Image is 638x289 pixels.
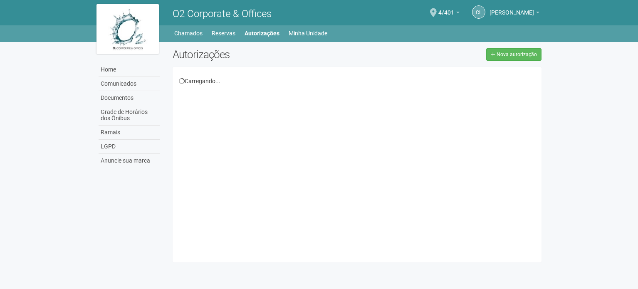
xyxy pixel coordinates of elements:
[99,154,160,168] a: Anuncie sua marca
[245,27,279,39] a: Autorizações
[490,10,539,17] a: [PERSON_NAME]
[99,63,160,77] a: Home
[173,8,272,20] span: O2 Corporate & Offices
[490,1,534,16] span: Claudia Luíza Soares de Castro
[438,1,454,16] span: 4/401
[472,5,485,19] a: CL
[212,27,235,39] a: Reservas
[486,48,542,61] a: Nova autorização
[174,27,203,39] a: Chamados
[96,4,159,54] img: logo.jpg
[438,10,460,17] a: 4/401
[497,52,537,57] span: Nova autorização
[99,126,160,140] a: Ramais
[99,140,160,154] a: LGPD
[173,48,351,61] h2: Autorizações
[289,27,327,39] a: Minha Unidade
[99,91,160,105] a: Documentos
[99,77,160,91] a: Comunicados
[179,77,535,85] div: Carregando...
[99,105,160,126] a: Grade de Horários dos Ônibus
